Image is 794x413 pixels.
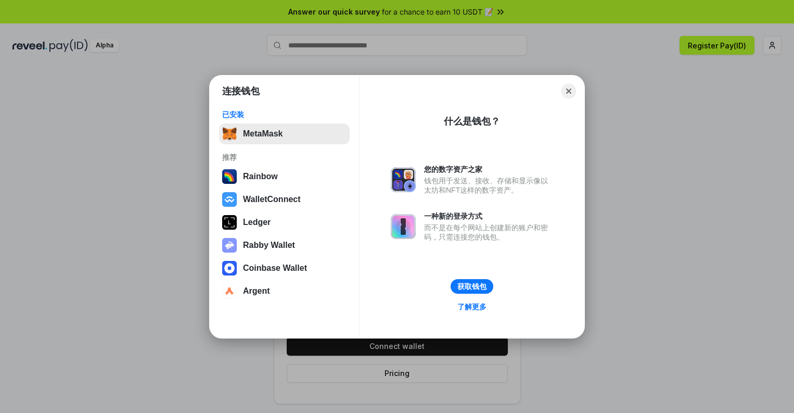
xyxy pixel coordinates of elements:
button: WalletConnect [219,189,350,210]
div: Rainbow [243,172,278,181]
button: MetaMask [219,123,350,144]
img: svg+xml,%3Csvg%20xmlns%3D%22http%3A%2F%2Fwww.w3.org%2F2000%2Fsvg%22%20fill%3D%22none%22%20viewBox... [391,167,416,192]
img: svg+xml,%3Csvg%20xmlns%3D%22http%3A%2F%2Fwww.w3.org%2F2000%2Fsvg%22%20width%3D%2228%22%20height%3... [222,215,237,230]
img: svg+xml,%3Csvg%20width%3D%2228%22%20height%3D%2228%22%20viewBox%3D%220%200%2028%2028%22%20fill%3D... [222,284,237,298]
div: 而不是在每个网站上创建新的账户和密码，只需连接您的钱包。 [424,223,553,242]
div: 什么是钱包？ [444,115,500,128]
button: Close [561,84,576,98]
a: 了解更多 [451,300,493,314]
button: Argent [219,281,350,302]
div: 已安装 [222,110,347,119]
div: 钱包用于发送、接收、存储和显示像以太坊和NFT这样的数字资产。 [424,176,553,195]
button: Ledger [219,212,350,233]
div: 您的数字资产之家 [424,165,553,174]
button: Coinbase Wallet [219,258,350,279]
img: svg+xml,%3Csvg%20width%3D%22120%22%20height%3D%22120%22%20viewBox%3D%220%200%20120%20120%22%20fil... [222,169,237,184]
div: Argent [243,286,270,296]
img: svg+xml,%3Csvg%20width%3D%2228%22%20height%3D%2228%22%20viewBox%3D%220%200%2028%2028%22%20fill%3D... [222,192,237,207]
img: svg+xml,%3Csvg%20width%3D%2228%22%20height%3D%2228%22%20viewBox%3D%220%200%2028%2028%22%20fill%3D... [222,261,237,276]
div: 一种新的登录方式 [424,211,553,221]
div: MetaMask [243,129,283,139]
div: 获取钱包 [457,282,486,291]
button: 获取钱包 [451,279,493,294]
div: 了解更多 [457,302,486,311]
img: svg+xml,%3Csvg%20xmlns%3D%22http%3A%2F%2Fwww.w3.org%2F2000%2Fsvg%22%20fill%3D%22none%22%20viewBox... [222,238,237,253]
button: Rabby Wallet [219,235,350,256]
img: svg+xml,%3Csvg%20xmlns%3D%22http%3A%2F%2Fwww.w3.org%2F2000%2Fsvg%22%20fill%3D%22none%22%20viewBox... [391,214,416,239]
div: Rabby Wallet [243,241,295,250]
div: Ledger [243,218,271,227]
img: svg+xml,%3Csvg%20fill%3D%22none%22%20height%3D%2233%22%20viewBox%3D%220%200%2035%2033%22%20width%... [222,127,237,141]
h1: 连接钱包 [222,85,260,97]
button: Rainbow [219,166,350,187]
div: WalletConnect [243,195,301,204]
div: Coinbase Wallet [243,264,307,273]
div: 推荐 [222,153,347,162]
